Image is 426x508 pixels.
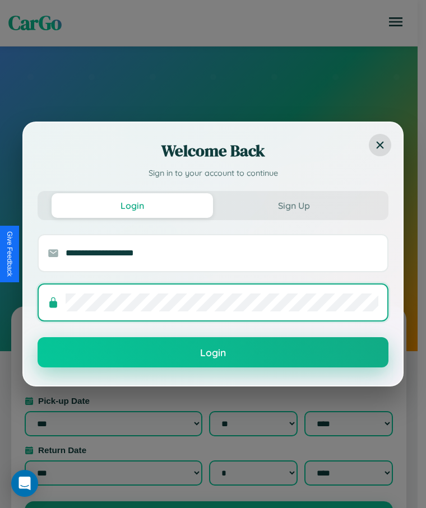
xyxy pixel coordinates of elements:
button: Sign Up [213,193,374,218]
p: Sign in to your account to continue [38,167,388,180]
button: Login [38,337,388,367]
h2: Welcome Back [38,139,388,162]
button: Login [52,193,213,218]
div: Give Feedback [6,231,13,277]
div: Open Intercom Messenger [11,470,38,497]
